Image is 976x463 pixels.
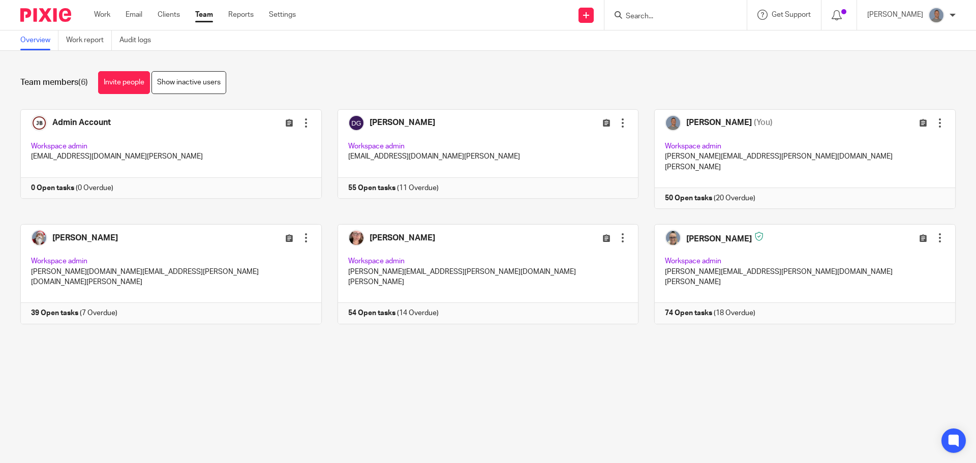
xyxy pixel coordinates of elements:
a: Email [126,10,142,20]
a: Work report [66,30,112,50]
span: (6) [78,78,88,86]
a: Show inactive users [151,71,226,94]
p: [PERSON_NAME] [867,10,923,20]
img: James%20Headshot.png [928,7,944,23]
a: Overview [20,30,58,50]
a: Team [195,10,213,20]
a: Audit logs [119,30,159,50]
a: Invite people [98,71,150,94]
a: Clients [158,10,180,20]
input: Search [625,12,716,21]
h1: Team members [20,77,88,88]
a: Reports [228,10,254,20]
a: Work [94,10,110,20]
span: Get Support [772,11,811,18]
img: Pixie [20,8,71,22]
a: Settings [269,10,296,20]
